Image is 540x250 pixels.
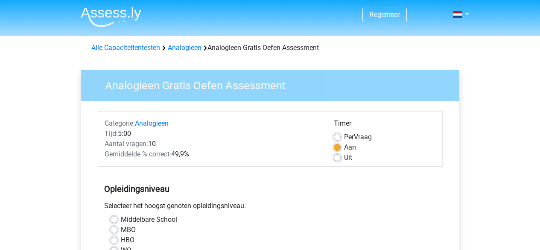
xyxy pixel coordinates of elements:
[121,235,134,245] label: HBO
[105,129,118,138] span: Tijd:
[104,180,436,197] h5: Opleidingsniveau
[105,119,135,127] span: Categorie:
[105,150,171,158] span: Gemiddelde % correct:
[168,44,201,52] a: Analogieen
[98,129,327,139] div: 5:00
[121,215,177,225] label: Middelbare School
[105,140,148,148] span: Aantal vragen:
[81,7,141,27] img: Assessly
[135,119,169,127] a: Analogieen
[98,201,443,215] div: Selecteer het hoogst genoten opleidingsniveau.
[98,149,327,159] div: 49,9%
[98,139,327,149] div: 10
[121,225,136,235] label: MBO
[334,118,436,132] div: Timer
[91,44,160,52] a: Alle Capaciteitentesten
[344,132,372,142] label: Vraag
[344,153,352,163] label: Uit
[95,76,453,92] h3: Analogieen Gratis Oefen Assessment
[344,133,354,141] span: Per
[370,11,400,19] a: Registreer
[88,43,452,53] div: Analogieen Gratis Oefen Assessment
[344,142,356,153] label: Aan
